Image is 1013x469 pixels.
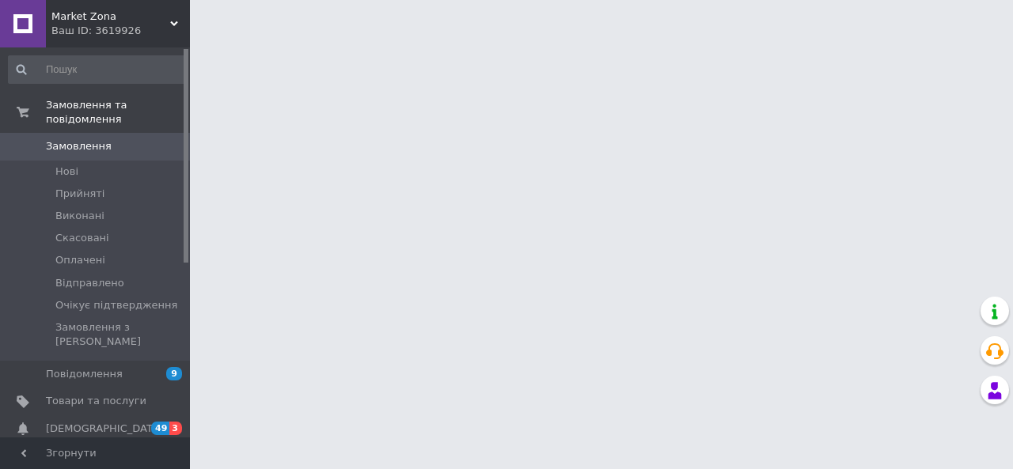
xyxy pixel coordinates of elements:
[55,298,177,312] span: Очікує підтвердження
[46,367,123,381] span: Повідомлення
[51,24,190,38] div: Ваш ID: 3619926
[46,139,112,153] span: Замовлення
[46,422,163,436] span: [DEMOGRAPHIC_DATA]
[55,320,185,349] span: Замовлення з [PERSON_NAME]
[151,422,169,435] span: 49
[55,165,78,179] span: Нові
[55,276,124,290] span: Відправлено
[46,394,146,408] span: Товари та послуги
[169,422,182,435] span: 3
[55,187,104,201] span: Прийняті
[46,98,190,127] span: Замовлення та повідомлення
[166,367,182,380] span: 9
[55,231,109,245] span: Скасовані
[8,55,187,84] input: Пошук
[51,9,170,24] span: Market Zona
[55,209,104,223] span: Виконані
[55,253,105,267] span: Оплачені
